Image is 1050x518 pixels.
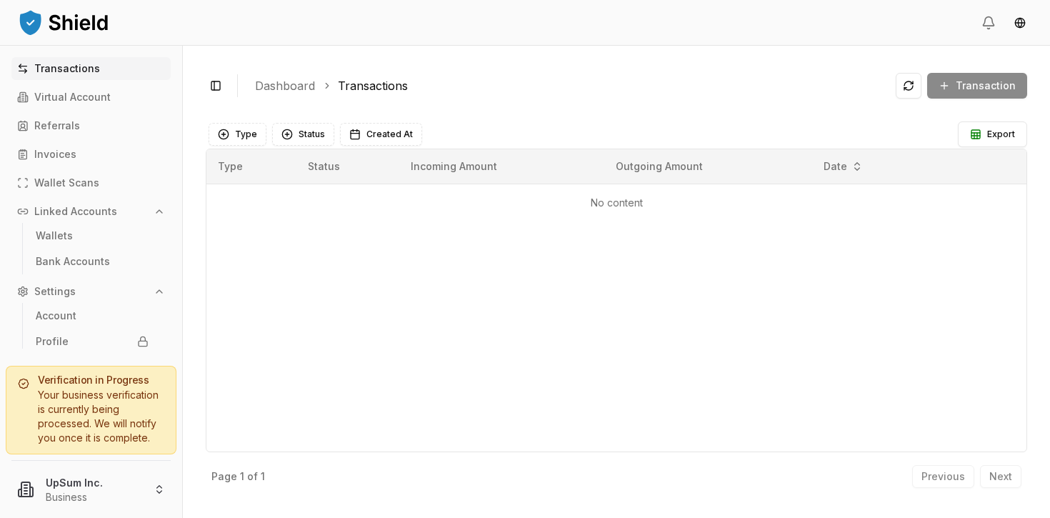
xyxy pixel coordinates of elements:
[34,149,76,159] p: Invoices
[34,92,111,102] p: Virtual Account
[338,77,408,94] a: Transactions
[46,490,142,504] p: Business
[6,366,176,454] a: Verification in ProgressYour business verification is currently being processed. We will notify y...
[30,304,154,327] a: Account
[958,121,1027,147] button: Export
[18,388,164,445] div: Your business verification is currently being processed. We will notify you once it is complete.
[30,250,154,273] a: Bank Accounts
[36,337,69,347] p: Profile
[36,311,76,321] p: Account
[247,472,258,482] p: of
[255,77,884,94] nav: breadcrumb
[46,475,142,490] p: UpSum Inc.
[11,114,171,137] a: Referrals
[34,287,76,297] p: Settings
[34,121,80,131] p: Referrals
[6,467,176,512] button: UpSum Inc.Business
[11,57,171,80] a: Transactions
[36,256,110,267] p: Bank Accounts
[11,143,171,166] a: Invoices
[209,123,266,146] button: Type
[272,123,334,146] button: Status
[261,472,265,482] p: 1
[240,472,244,482] p: 1
[30,224,154,247] a: Wallets
[818,155,869,178] button: Date
[11,280,171,303] button: Settings
[206,149,296,184] th: Type
[11,171,171,194] a: Wallet Scans
[36,231,73,241] p: Wallets
[604,149,811,184] th: Outgoing Amount
[18,375,164,385] h5: Verification in Progress
[211,472,237,482] p: Page
[17,8,110,36] img: ShieldPay Logo
[366,129,413,140] span: Created At
[296,149,399,184] th: Status
[255,77,315,94] a: Dashboard
[340,123,422,146] button: Created At
[34,178,99,188] p: Wallet Scans
[30,330,154,353] a: Profile
[218,196,1015,210] p: No content
[34,206,117,216] p: Linked Accounts
[399,149,604,184] th: Incoming Amount
[11,200,171,223] button: Linked Accounts
[34,64,100,74] p: Transactions
[11,86,171,109] a: Virtual Account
